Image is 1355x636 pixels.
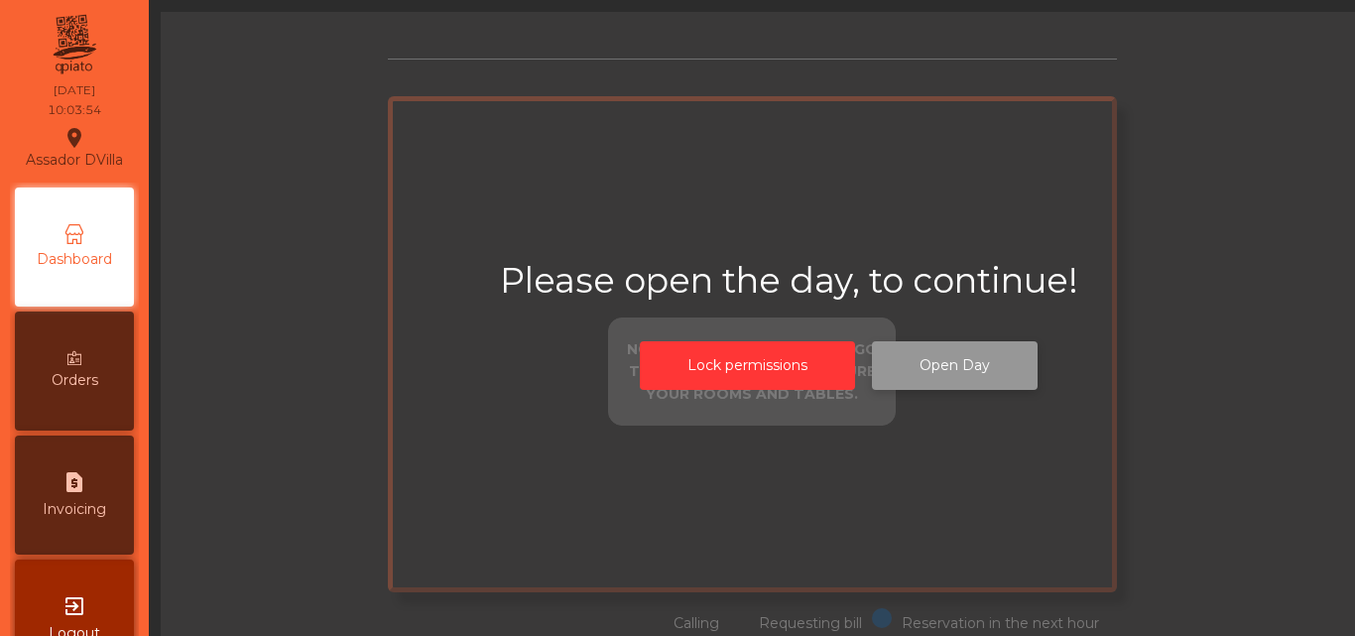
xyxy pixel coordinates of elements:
button: Lock permissions [640,341,855,390]
img: qpiato [50,10,98,79]
i: location_on [62,126,86,150]
h2: Please open the day, to continue! [500,260,1177,302]
span: Invoicing [43,499,106,520]
span: Dashboard [37,249,112,270]
div: Assador DVilla [26,123,123,173]
i: request_page [62,470,86,494]
div: 10:03:54 [48,101,101,119]
button: Open Day [872,341,1038,390]
i: exit_to_app [62,594,86,618]
span: Orders [52,370,98,391]
div: [DATE] [54,81,95,99]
